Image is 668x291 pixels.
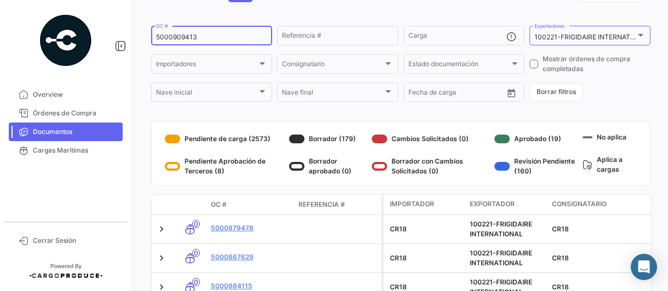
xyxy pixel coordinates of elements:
[156,62,257,69] span: Importadores
[33,145,118,155] span: Cargas Marítimas
[289,156,367,176] div: Borrador aprobado (0)
[33,90,118,100] span: Overview
[174,200,206,209] datatable-header-cell: Modo de Transporte
[38,13,93,68] img: powered-by.png
[631,254,657,280] div: Abrir Intercom Messenger
[192,249,200,257] span: 0
[372,156,490,176] div: Borrador con Cambios Solicitados (0)
[470,248,543,268] div: 100221-FRIGIDAIRE INTERNATIONAL
[436,90,481,98] input: Hasta
[294,195,382,214] datatable-header-cell: Referencia #
[372,130,490,148] div: Cambios Solicitados (0)
[9,123,123,141] a: Documentos
[552,283,569,291] span: CR18
[494,156,579,176] div: Revisión Pendiente (160)
[156,253,167,264] a: Expand/Collapse Row
[583,153,637,176] div: Aplica a cargas
[282,62,383,69] span: Consignatario
[9,104,123,123] a: Órdenes de Compra
[156,90,257,98] span: Nave inicial
[9,141,123,160] a: Cargas Marítimas
[465,195,548,214] datatable-header-cell: Exportador
[165,156,285,176] div: Pendiente Aprobación de Terceros (8)
[408,90,428,98] input: Desde
[548,195,657,214] datatable-header-cell: Consignatario
[192,220,200,228] span: 0
[552,225,569,233] span: CR18
[289,130,367,148] div: Borrador (179)
[206,195,294,214] datatable-header-cell: OC #
[390,253,461,263] div: CR18
[583,130,637,144] div: No aplica
[156,224,167,235] a: Expand/Collapse Row
[503,85,520,101] button: Open calendar
[552,199,607,209] span: Consignatario
[470,199,515,209] span: Exportador
[552,254,569,262] span: CR18
[470,219,543,239] div: 100221-FRIGIDAIRE INTERNATIONAL
[211,200,227,209] span: OC #
[390,224,461,234] div: CR18
[494,130,579,148] div: Aprobado (19)
[298,200,345,209] span: Referencia #
[383,195,465,214] datatable-header-cell: Importador
[9,85,123,104] a: Overview
[33,236,118,246] span: Cerrar Sesión
[192,278,200,286] span: 0
[211,223,290,233] a: 5000879478
[211,252,290,262] a: 5000867629
[543,54,650,74] span: Mostrar órdenes de compra completadas
[211,281,290,291] a: 5000864115
[33,127,118,137] span: Documentos
[408,62,510,69] span: Estado documentación
[390,199,434,209] span: Importador
[529,83,583,101] button: Borrar filtros
[165,130,285,148] div: Pendiente de carga (2573)
[33,108,118,118] span: Órdenes de Compra
[534,33,650,41] mat-select-trigger: 100221-FRIGIDAIRE INTERNATIONAL
[282,90,383,98] span: Nave final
